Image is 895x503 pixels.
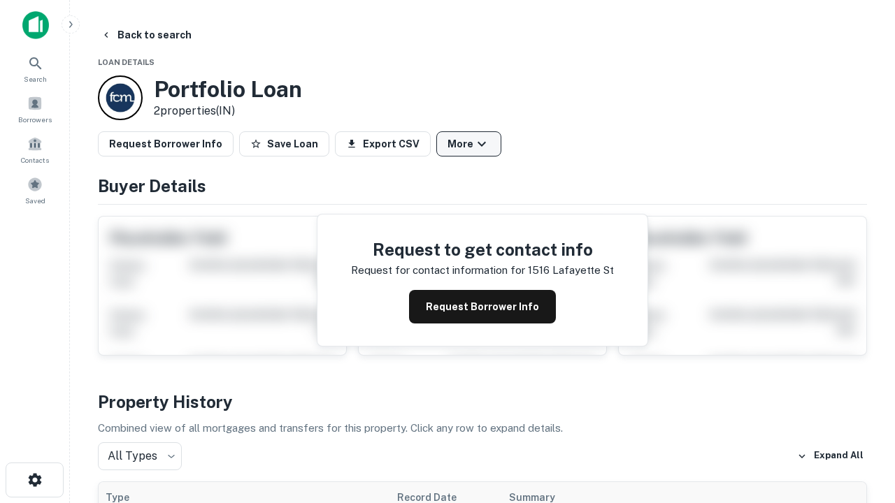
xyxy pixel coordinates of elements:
span: Loan Details [98,58,155,66]
button: Request Borrower Info [409,290,556,323]
a: Borrowers [4,90,66,128]
button: Request Borrower Info [98,131,234,156]
span: Saved [25,195,45,206]
p: 2 properties (IN) [154,103,302,119]
span: Search [24,73,47,85]
h4: Buyer Details [98,173,867,198]
button: Back to search [95,22,197,48]
p: Request for contact information for [351,262,525,279]
span: Borrowers [18,114,52,125]
a: Saved [4,171,66,209]
p: 1516 lafayette st [528,262,614,279]
button: Export CSV [335,131,431,156]
div: All Types [98,442,182,470]
button: Save Loan [239,131,329,156]
span: Contacts [21,154,49,166]
img: capitalize-icon.png [22,11,49,39]
p: Combined view of all mortgages and transfers for this property. Click any row to expand details. [98,420,867,437]
button: More [436,131,501,156]
a: Search [4,50,66,87]
h4: Request to get contact info [351,237,614,262]
button: Expand All [794,446,867,467]
h4: Property History [98,389,867,414]
h3: Portfolio Loan [154,76,302,103]
iframe: Chat Widget [825,347,895,414]
a: Contacts [4,131,66,168]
